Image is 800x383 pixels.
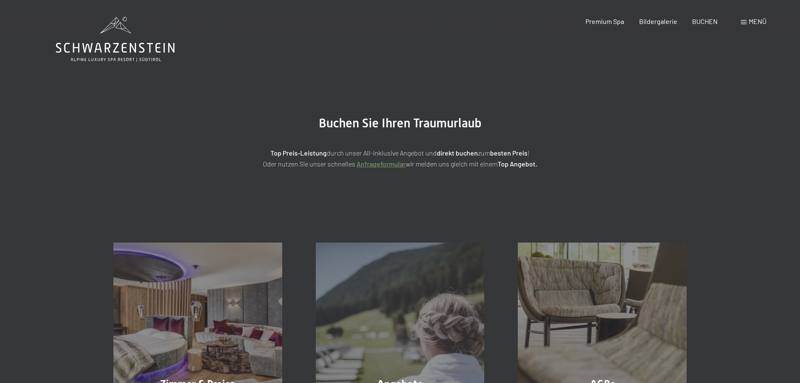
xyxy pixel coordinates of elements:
[357,160,406,168] a: Anfrageformular
[490,149,527,157] strong: besten Preis
[639,17,677,25] a: Bildergalerie
[692,17,718,25] a: BUCHEN
[749,17,766,25] span: Menü
[437,149,478,157] strong: direkt buchen
[190,148,610,169] p: durch unser All-inklusive Angebot und zum ! Oder nutzen Sie unser schnelles wir melden uns gleich...
[319,116,482,130] span: Buchen Sie Ihren Traumurlaub
[270,149,327,157] strong: Top Preis-Leistung
[585,17,624,25] a: Premium Spa
[498,160,537,168] strong: Top Angebot.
